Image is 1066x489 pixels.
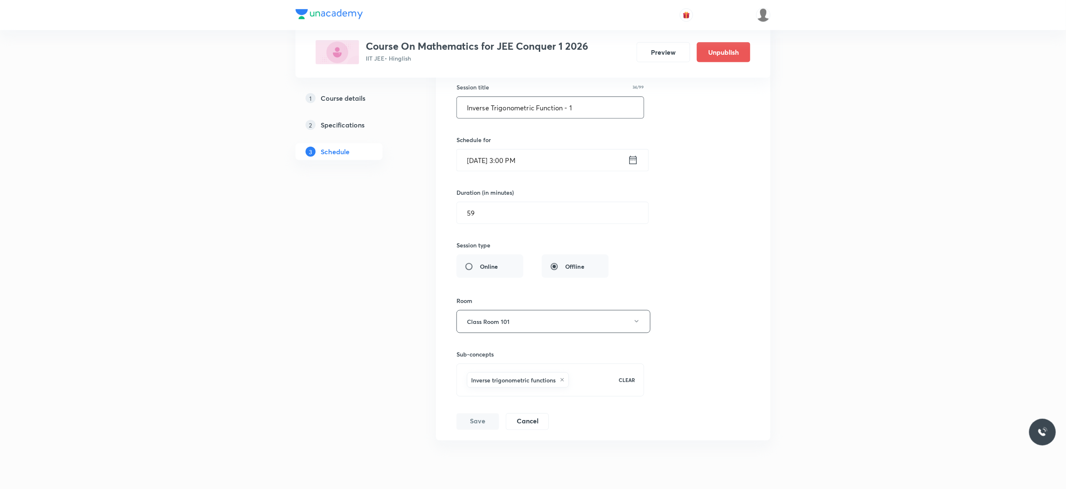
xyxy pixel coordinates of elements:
h6: Sub-concepts [456,350,644,359]
h5: Specifications [321,120,365,130]
img: Anuruddha Kumar [756,8,770,22]
img: 04F7236C-AFBF-45C8-ABDC-28C89B1A2C42_plus.png [316,40,359,64]
p: 1 [306,93,316,103]
button: Unpublish [697,42,750,62]
h5: Course details [321,93,365,103]
h6: Room [456,296,472,305]
h6: Duration (in minutes) [456,188,514,197]
h6: Session title [456,83,489,92]
h3: Course On Mathematics for JEE Conquer 1 2026 [366,40,588,52]
img: avatar [683,11,690,19]
p: 2 [306,120,316,130]
button: avatar [680,8,693,22]
p: 34/99 [633,85,644,89]
h6: Session type [456,241,490,250]
input: 59 [457,202,648,224]
p: 3 [306,147,316,157]
a: Company Logo [296,9,363,21]
button: Save [456,413,499,430]
a: 1Course details [296,90,409,107]
h6: Inverse trigonometric functions [471,376,556,385]
img: Company Logo [296,9,363,19]
button: Class Room 101 [456,310,650,333]
a: 2Specifications [296,117,409,133]
p: CLEAR [619,376,635,384]
p: IIT JEE • Hinglish [366,54,588,63]
img: ttu [1038,427,1048,437]
button: Cancel [506,413,549,430]
h5: Schedule [321,147,349,157]
button: Preview [637,42,690,62]
h6: Schedule for [456,135,644,144]
input: A great title is short, clear and descriptive [457,97,644,118]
